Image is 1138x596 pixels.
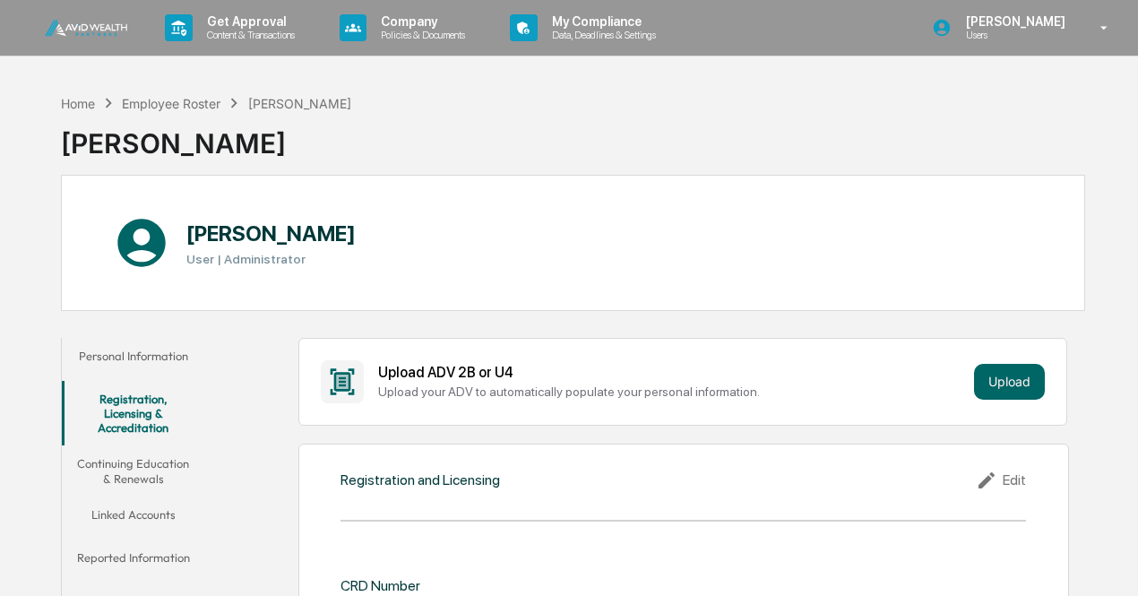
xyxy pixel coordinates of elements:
[974,364,1045,400] button: Upload
[341,577,420,594] div: CRD Number
[62,445,204,497] button: Continuing Education & Renewals
[62,497,204,540] button: Linked Accounts
[61,96,95,111] div: Home
[186,252,356,266] h3: User | Administrator
[1081,537,1129,585] iframe: Open customer support
[952,14,1074,29] p: [PERSON_NAME]
[538,29,665,41] p: Data, Deadlines & Settings
[366,14,474,29] p: Company
[62,540,204,583] button: Reported Information
[122,96,220,111] div: Employee Roster
[62,381,204,446] button: Registration, Licensing & Accreditation
[61,113,351,160] div: [PERSON_NAME]
[341,471,500,488] div: Registration and Licensing
[43,17,129,39] img: logo
[186,220,356,246] h1: [PERSON_NAME]
[62,338,204,381] button: Personal Information
[538,14,665,29] p: My Compliance
[193,29,304,41] p: Content & Transactions
[248,96,351,111] div: [PERSON_NAME]
[193,14,304,29] p: Get Approval
[976,470,1026,491] div: Edit
[378,364,967,381] div: Upload ADV 2B or U4
[952,29,1074,41] p: Users
[366,29,474,41] p: Policies & Documents
[378,384,967,399] div: Upload your ADV to automatically populate your personal information.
